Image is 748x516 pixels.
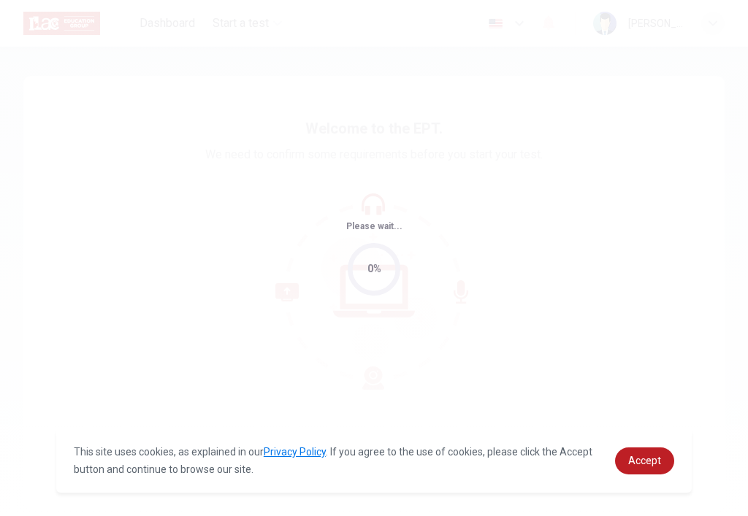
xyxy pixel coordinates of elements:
span: Please wait... [346,221,402,231]
div: cookieconsent [56,428,692,493]
a: Privacy Policy [264,446,326,458]
div: 0% [367,261,381,277]
span: Accept [628,455,661,466]
span: This site uses cookies, as explained in our . If you agree to the use of cookies, please click th... [74,446,592,475]
a: dismiss cookie message [615,447,674,474]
